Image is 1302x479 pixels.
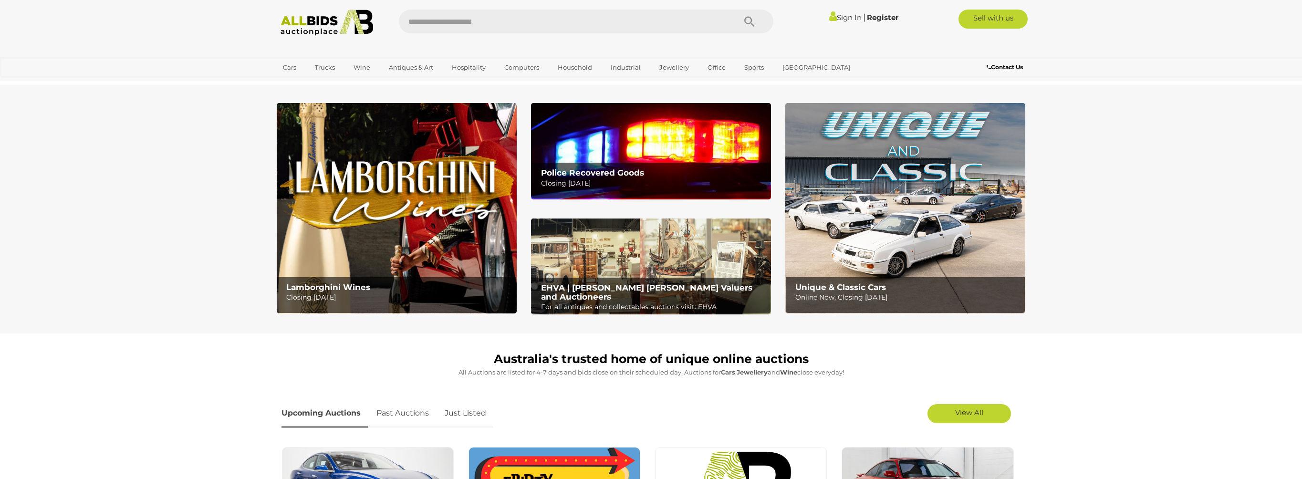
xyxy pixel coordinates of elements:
[281,353,1021,366] h1: Australia's trusted home of unique online auctions
[531,219,771,315] a: EHVA | Evans Hastings Valuers and Auctioneers EHVA | [PERSON_NAME] [PERSON_NAME] Valuers and Auct...
[863,12,865,22] span: |
[347,60,376,75] a: Wine
[275,10,379,36] img: Allbids.com.au
[277,103,517,313] img: Lamborghini Wines
[369,399,436,427] a: Past Auctions
[737,368,768,376] strong: Jewellery
[286,282,370,292] b: Lamborghini Wines
[383,60,439,75] a: Antiques & Art
[987,62,1025,73] a: Contact Us
[653,60,695,75] a: Jewellery
[541,168,644,177] b: Police Recovered Goods
[604,60,647,75] a: Industrial
[286,292,511,303] p: Closing [DATE]
[955,408,983,417] span: View All
[531,103,771,199] img: Police Recovered Goods
[281,399,368,427] a: Upcoming Auctions
[309,60,341,75] a: Trucks
[437,399,493,427] a: Just Listed
[541,177,766,189] p: Closing [DATE]
[785,103,1025,313] img: Unique & Classic Cars
[446,60,492,75] a: Hospitality
[541,301,766,313] p: For all antiques and collectables auctions visit: EHVA
[780,368,797,376] strong: Wine
[958,10,1028,29] a: Sell with us
[927,404,1011,423] a: View All
[785,103,1025,313] a: Unique & Classic Cars Unique & Classic Cars Online Now, Closing [DATE]
[795,292,1020,303] p: Online Now, Closing [DATE]
[776,60,856,75] a: [GEOGRAPHIC_DATA]
[829,13,862,22] a: Sign In
[277,103,517,313] a: Lamborghini Wines Lamborghini Wines Closing [DATE]
[281,367,1021,378] p: All Auctions are listed for 4-7 days and bids close on their scheduled day. Auctions for , and cl...
[738,60,770,75] a: Sports
[531,103,771,199] a: Police Recovered Goods Police Recovered Goods Closing [DATE]
[498,60,545,75] a: Computers
[987,63,1023,71] b: Contact Us
[531,219,771,315] img: EHVA | Evans Hastings Valuers and Auctioneers
[701,60,732,75] a: Office
[867,13,898,22] a: Register
[726,10,773,33] button: Search
[541,283,752,302] b: EHVA | [PERSON_NAME] [PERSON_NAME] Valuers and Auctioneers
[795,282,886,292] b: Unique & Classic Cars
[552,60,598,75] a: Household
[721,368,735,376] strong: Cars
[277,60,302,75] a: Cars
